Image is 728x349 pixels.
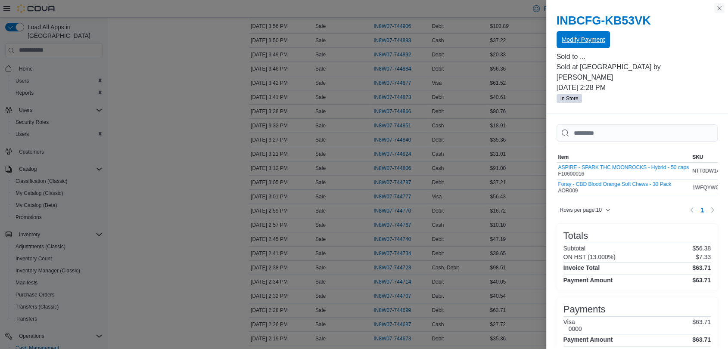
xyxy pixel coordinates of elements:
[562,35,605,44] span: Modify Payment
[714,3,725,13] button: Close this dialog
[563,253,616,260] h6: ON HST (13.000%)
[563,304,606,315] h3: Payments
[692,277,711,284] h4: $63.71
[692,336,711,343] h4: $63.71
[696,253,711,260] p: $7.33
[569,325,582,332] h6: 0000
[692,264,711,271] h4: $63.71
[697,203,707,217] button: Page 1 of 1
[558,181,672,194] div: AOR009
[692,245,711,252] p: $56.38
[557,83,718,93] p: [DATE] 2:28 PM
[557,62,718,83] p: Sold at [GEOGRAPHIC_DATA] by [PERSON_NAME]
[692,167,719,174] span: NTT0DW14
[563,264,600,271] h4: Invoice Total
[563,245,585,252] h6: Subtotal
[700,206,704,214] span: 1
[557,152,691,162] button: Item
[558,181,672,187] button: Foray - CBD Blood Orange Soft Chews - 30 Pack
[692,154,703,161] span: SKU
[687,205,697,215] button: Previous page
[707,205,718,215] button: Next page
[557,52,718,62] p: Sold to ...
[560,95,579,102] span: In Store
[697,203,707,217] ul: Pagination for table: MemoryTable from EuiInMemoryTable
[557,14,718,28] h2: INBCFG-KB53VK
[557,124,718,142] input: This is a search bar. As you type, the results lower in the page will automatically filter.
[692,184,722,191] span: 1WFQYWG3
[563,231,588,241] h3: Totals
[563,277,613,284] h4: Payment Amount
[557,31,610,48] button: Modify Payment
[563,318,582,325] h6: Visa
[691,152,724,162] button: SKU
[558,154,569,161] span: Item
[563,336,613,343] h4: Payment Amount
[557,94,582,103] span: In Store
[692,318,711,332] p: $63.71
[558,164,689,170] button: ASPIRE - SPARK THC MOONROCKS - Hybrid - 50 caps
[687,203,718,217] nav: Pagination for table: MemoryTable from EuiInMemoryTable
[558,164,689,177] div: F10600016
[557,205,614,215] button: Rows per page:10
[560,207,602,213] span: Rows per page : 10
